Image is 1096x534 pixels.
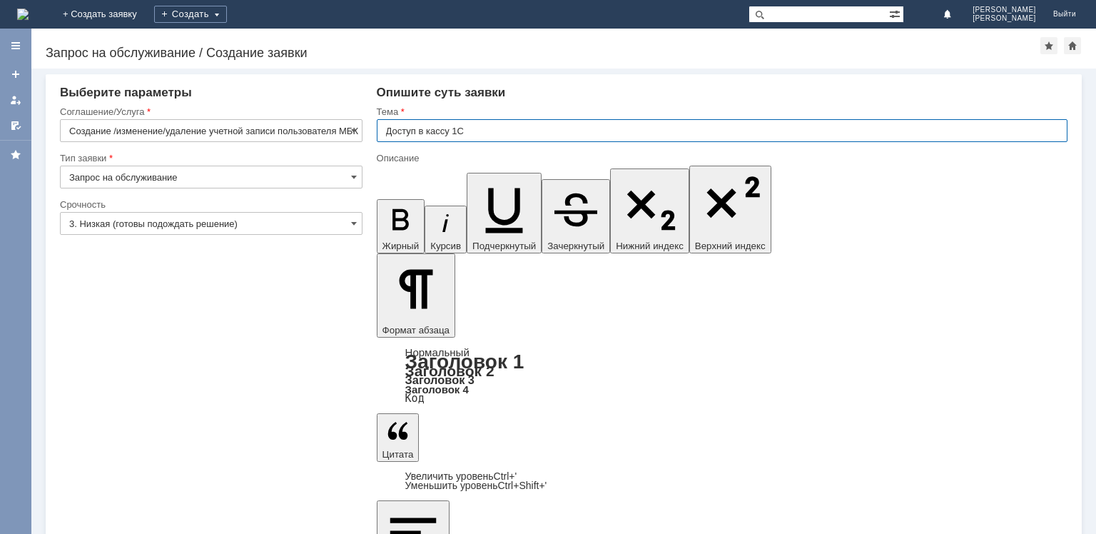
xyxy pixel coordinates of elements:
[377,153,1065,163] div: Описание
[472,241,536,251] span: Подчеркнутый
[430,241,461,251] span: Курсив
[889,6,903,20] span: Расширенный поиск
[46,46,1040,60] div: Запрос на обслуживание / Создание заявки
[405,373,475,386] a: Заголовок 3
[1064,37,1081,54] div: Сделать домашней страницей
[382,449,414,460] span: Цитата
[405,392,425,405] a: Код
[494,470,517,482] span: Ctrl+'
[1040,37,1057,54] div: Добавить в избранное
[467,173,542,253] button: Подчеркнутый
[405,346,470,358] a: Нормальный
[973,6,1036,14] span: [PERSON_NAME]
[542,179,610,253] button: Зачеркнутый
[4,89,27,111] a: Мои заявки
[689,166,771,253] button: Верхний индекс
[17,9,29,20] a: Перейти на домашнюю страницу
[610,168,689,253] button: Нижний индекс
[405,383,469,396] a: Заголовок 4
[616,241,684,251] span: Нижний индекс
[405,363,494,379] a: Заголовок 2
[4,63,27,86] a: Создать заявку
[60,107,360,116] div: Соглашение/Услуга
[377,86,506,99] span: Опишите суть заявки
[382,241,420,251] span: Жирный
[405,470,517,482] a: Increase
[377,348,1067,403] div: Формат абзаца
[377,107,1065,116] div: Тема
[377,472,1067,490] div: Цитата
[547,241,604,251] span: Зачеркнутый
[973,14,1036,23] span: [PERSON_NAME]
[17,9,29,20] img: logo
[154,6,227,23] div: Создать
[377,413,420,462] button: Цитата
[60,153,360,163] div: Тип заявки
[695,241,766,251] span: Верхний индекс
[377,199,425,253] button: Жирный
[405,351,524,373] a: Заголовок 1
[382,325,450,336] span: Формат абзаца
[377,253,455,338] button: Формат абзаца
[405,480,547,491] a: Decrease
[4,114,27,137] a: Мои согласования
[497,480,547,491] span: Ctrl+Shift+'
[60,86,192,99] span: Выберите параметры
[60,200,360,209] div: Срочность
[425,206,467,253] button: Курсив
